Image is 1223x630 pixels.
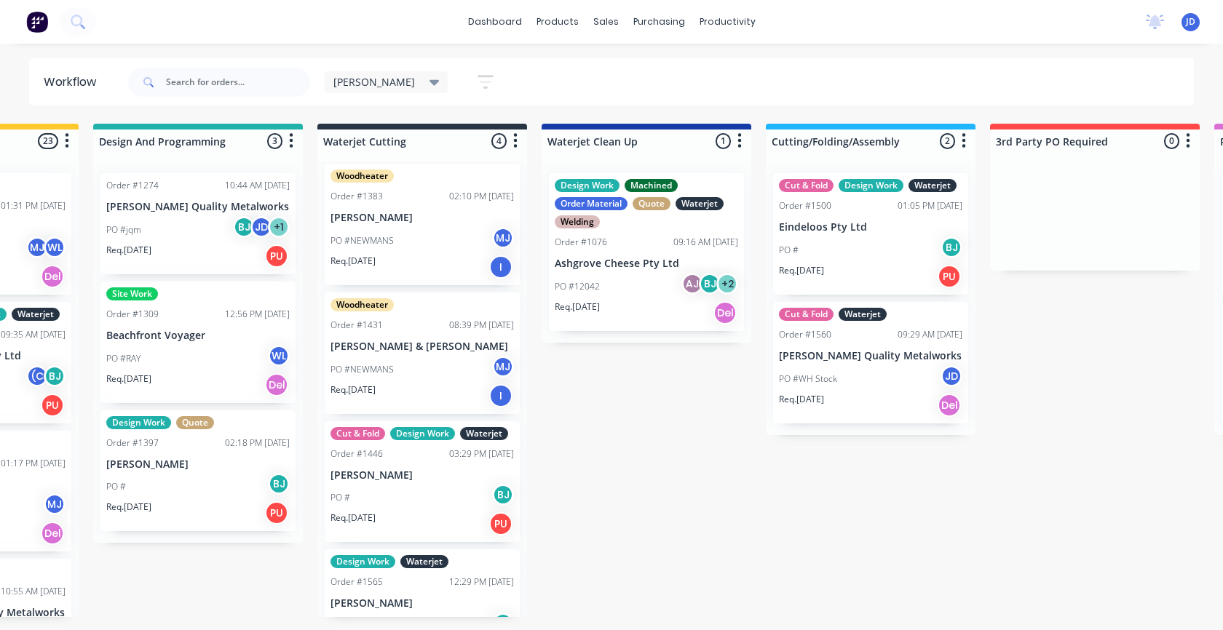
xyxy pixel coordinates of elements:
div: 08:39 PM [DATE] [449,319,514,332]
p: Req. [DATE] [779,264,824,277]
p: PO #WH Stock [779,372,837,386]
p: [PERSON_NAME] [331,212,514,224]
div: WL [268,345,290,367]
p: Beachfront Voyager [106,330,290,342]
div: Cut & FoldWaterjetOrder #156009:29 AM [DATE][PERSON_NAME] Quality MetalworksPO #WH StockJDReq.[DA... [773,302,968,423]
div: products [529,11,586,33]
div: Cut & Fold [779,179,834,192]
div: BJ [268,473,290,495]
div: 12:29 PM [DATE] [449,575,514,589]
p: [PERSON_NAME] & [PERSON_NAME] [331,340,514,353]
div: Design WorkMachinedOrder MaterialQuoteWaterjetWeldingOrder #107609:16 AM [DATE]Ashgrove Cheese Pt... [549,173,744,331]
p: PO #NEWMANS [331,363,394,376]
div: BJ [44,365,66,387]
p: Req. [DATE] [331,383,376,396]
div: Site Work [106,287,158,300]
div: MJ [44,493,66,515]
div: WL [44,236,66,258]
div: Woodheater [331,298,394,311]
div: Waterjet [460,427,508,440]
input: Search for orders... [166,68,310,97]
div: Design Work [390,427,455,440]
p: [PERSON_NAME] Quality Metalworks [779,350,962,362]
div: Order #1446 [331,447,383,460]
div: Design Work [331,555,395,568]
div: PU [265,244,288,268]
div: PU [489,512,512,535]
p: Req. [DATE] [779,393,824,406]
p: [PERSON_NAME] [106,458,290,471]
div: Order #1309 [106,308,159,321]
div: Waterjet [400,555,448,568]
p: Req. [DATE] [106,501,151,514]
div: Waterjet [909,179,957,192]
div: + 2 [716,273,738,295]
div: 12:56 PM [DATE] [225,308,290,321]
div: productivity [692,11,763,33]
div: WoodheaterOrder #143108:39 PM [DATE][PERSON_NAME] & [PERSON_NAME]PO #NEWMANSMJReq.[DATE]I [325,292,520,414]
div: Order #1560 [779,328,831,341]
div: Cut & Fold [331,427,385,440]
p: PO # [331,491,350,504]
div: Waterjet [676,197,724,210]
div: purchasing [626,11,692,33]
div: Order #127410:44 AM [DATE][PERSON_NAME] Quality MetalworksPO #jqmBJJD+1Req.[DATE]PU [100,173,296,274]
div: sales [586,11,626,33]
div: Design WorkQuoteOrder #139702:18 PM [DATE][PERSON_NAME]PO #BJReq.[DATE]PU [100,410,296,532]
div: 09:16 AM [DATE] [673,236,738,249]
div: JD [941,365,962,387]
div: MJ [26,236,48,258]
div: Order #1565 [331,575,383,589]
div: 02:18 PM [DATE] [225,436,290,450]
span: [PERSON_NAME] [333,74,415,89]
div: 01:17 PM [DATE] [1,457,66,470]
div: 01:31 PM [DATE] [1,199,66,212]
div: Order Material [555,197,628,210]
div: Del [41,522,64,545]
div: I [489,255,512,279]
p: [PERSON_NAME] [331,469,514,482]
div: Order #1274 [106,179,159,192]
div: (C [26,365,48,387]
div: 09:29 AM [DATE] [898,328,962,341]
div: 09:35 AM [DATE] [1,328,66,341]
div: Order #1397 [106,436,159,450]
div: AJ [681,273,703,295]
p: Ashgrove Cheese Pty Ltd [555,258,738,270]
div: I [489,384,512,407]
span: JD [1186,15,1195,28]
p: Req. [DATE] [106,372,151,386]
div: Design Work [839,179,903,192]
div: Site WorkOrder #130912:56 PM [DATE]Beachfront VoyagerPO #RAYWLReq.[DATE]Del [100,282,296,403]
div: Woodheater [331,170,394,183]
div: Del [265,373,288,396]
div: + 1 [268,216,290,238]
p: PO #jqm [106,223,141,236]
div: Del [713,301,737,324]
div: Order #1431 [331,319,383,332]
div: BJ [492,484,514,506]
a: dashboard [461,11,529,33]
div: Welding [555,215,600,228]
div: 10:55 AM [DATE] [1,585,66,598]
div: Machined [625,179,678,192]
div: 03:29 PM [DATE] [449,447,514,460]
p: PO #RAY [106,352,140,365]
div: Cut & FoldDesign WorkWaterjetOrder #144603:29 PM [DATE][PERSON_NAME]PO #BJReq.[DATE]PU [325,421,520,543]
div: MJ [492,227,514,249]
div: BJ [233,216,255,238]
div: 01:05 PM [DATE] [898,199,962,212]
div: Waterjet [839,308,887,321]
p: Eindeloos Pty Ltd [779,221,962,234]
div: Order #1076 [555,236,607,249]
div: Quote [633,197,670,210]
p: [PERSON_NAME] [331,597,514,610]
div: MJ [492,356,514,378]
div: 10:44 AM [DATE] [225,179,290,192]
p: PO #12042 [555,280,600,293]
div: PU [938,265,961,288]
p: PO #NEWMANS [331,234,394,247]
div: Design Work [555,179,620,192]
div: 02:10 PM [DATE] [449,190,514,203]
p: Req. [DATE] [331,511,376,525]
